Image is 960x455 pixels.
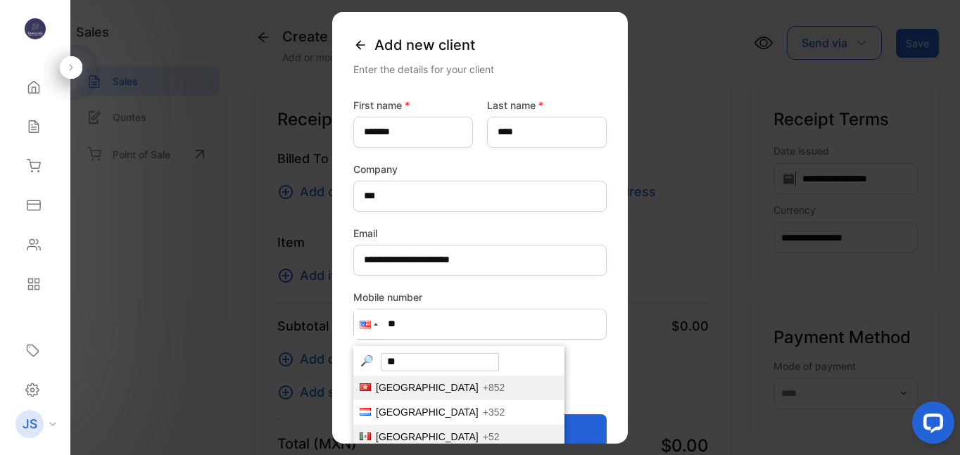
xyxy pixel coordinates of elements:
div: United States: + 1 [354,309,381,338]
iframe: LiveChat chat widget [901,396,960,455]
label: First name [353,97,473,112]
span: +352 [483,406,505,417]
span: +52 [483,430,500,442]
span: +852 [483,381,505,392]
label: Mobile number [353,289,607,304]
p: JS [23,415,37,433]
span: [GEOGRAPHIC_DATA] [376,381,479,392]
span: Add new client [374,34,475,55]
span: [GEOGRAPHIC_DATA] [376,406,479,417]
label: Email [353,225,607,240]
span: Magnifying glass [360,353,377,366]
label: Company [353,161,607,176]
span: [GEOGRAPHIC_DATA] [376,430,479,442]
img: logo [25,18,46,39]
div: Enter the details for your client [353,61,607,76]
label: Last name [487,97,607,112]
